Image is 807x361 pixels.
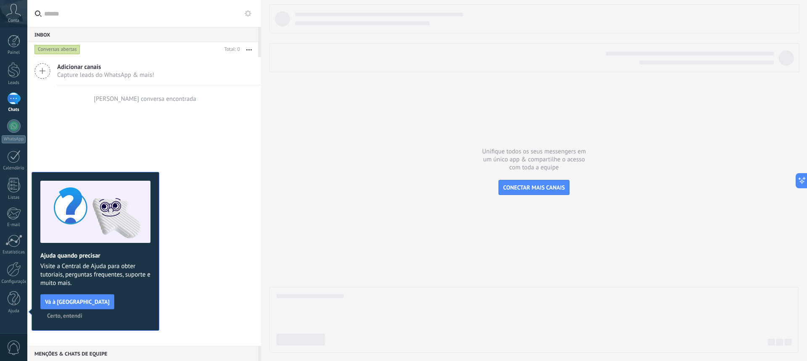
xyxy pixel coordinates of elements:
[2,195,26,200] div: Listas
[2,308,26,314] div: Ajuda
[221,45,240,54] div: Total: 0
[2,250,26,255] div: Estatísticas
[40,252,150,260] h2: Ajuda quando precisar
[2,80,26,86] div: Leads
[2,279,26,285] div: Configurações
[503,184,565,191] span: CONECTAR MAIS CANAIS
[27,346,258,361] div: Menções & Chats de equipe
[45,299,110,305] span: Vá à [GEOGRAPHIC_DATA]
[34,45,80,55] div: Conversas abertas
[57,63,154,71] span: Adicionar canais
[240,42,258,57] button: Mais
[8,18,19,24] span: Conta
[2,50,26,55] div: Painel
[47,313,82,319] span: Certo, entendi
[40,294,114,309] button: Vá à [GEOGRAPHIC_DATA]
[2,135,26,143] div: WhatsApp
[2,166,26,171] div: Calendário
[43,309,86,322] button: Certo, entendi
[27,27,258,42] div: Inbox
[57,71,154,79] span: Capture leads do WhatsApp & mais!
[40,262,150,287] span: Visite a Central de Ajuda para obter tutoriais, perguntas frequentes, suporte e muito mais.
[2,222,26,228] div: E-mail
[94,95,196,103] div: [PERSON_NAME] conversa encontrada
[2,107,26,113] div: Chats
[498,180,570,195] button: CONECTAR MAIS CANAIS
